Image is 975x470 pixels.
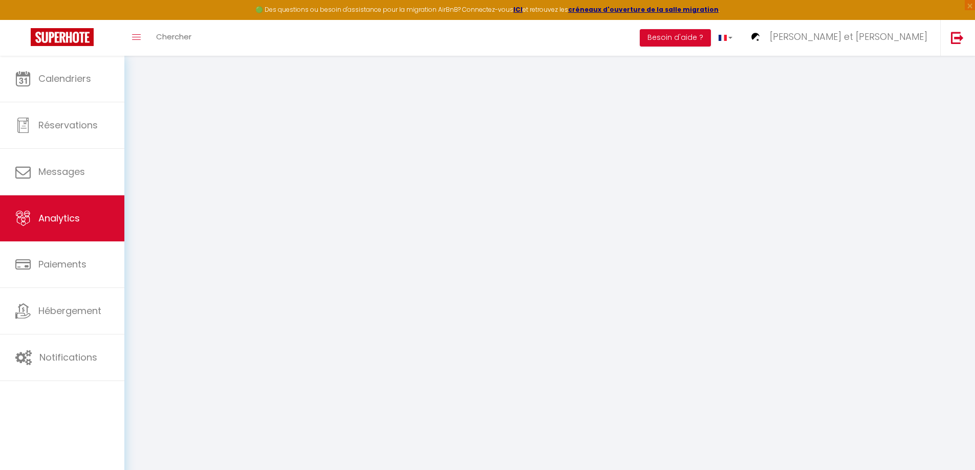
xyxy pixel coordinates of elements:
span: Chercher [156,31,191,42]
img: ... [748,29,763,44]
a: ... [PERSON_NAME] et [PERSON_NAME] [740,20,940,56]
span: [PERSON_NAME] et [PERSON_NAME] [770,30,927,43]
a: ICI [513,5,523,14]
span: Réservations [38,119,98,131]
a: Chercher [148,20,199,56]
button: Ouvrir le widget de chat LiveChat [8,4,39,35]
a: créneaux d'ouverture de la salle migration [568,5,719,14]
span: Hébergement [38,304,101,317]
span: Calendriers [38,72,91,85]
img: logout [951,31,964,44]
button: Besoin d'aide ? [640,29,711,47]
span: Notifications [39,351,97,364]
span: Analytics [38,212,80,225]
span: Messages [38,165,85,178]
img: Super Booking [31,28,94,46]
span: Paiements [38,258,86,271]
